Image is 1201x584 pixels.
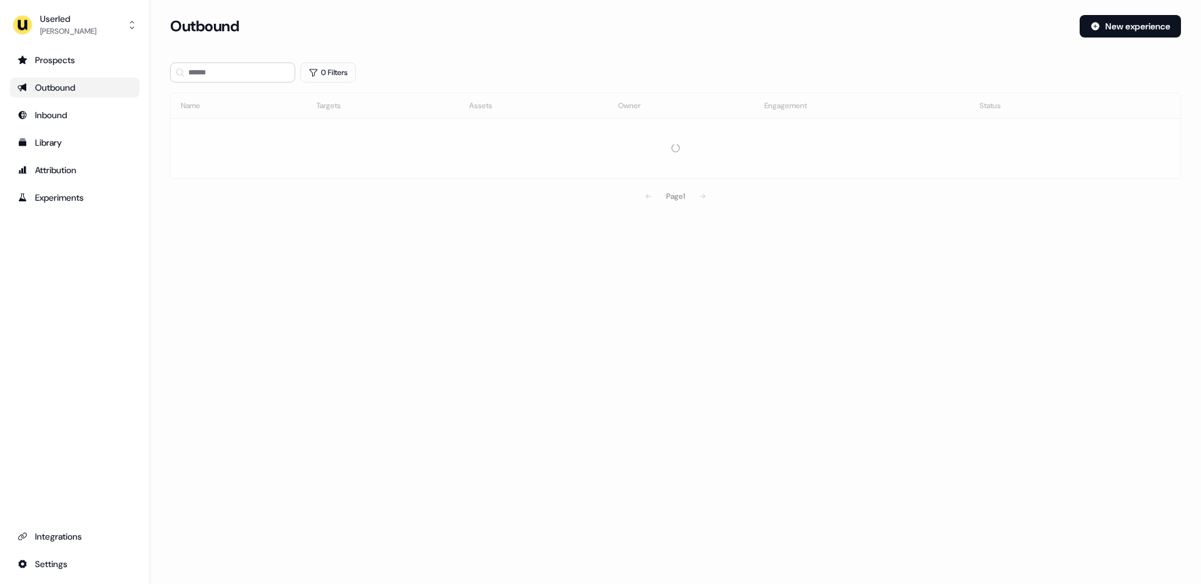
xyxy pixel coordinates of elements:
a: Go to experiments [10,188,139,208]
div: Settings [18,558,132,570]
a: Go to attribution [10,160,139,180]
div: Inbound [18,109,132,121]
div: Prospects [18,54,132,66]
div: Integrations [18,530,132,543]
div: Userled [40,13,96,25]
h3: Outbound [170,17,239,36]
button: New experience [1080,15,1181,38]
div: Experiments [18,191,132,204]
div: Outbound [18,81,132,94]
a: Go to prospects [10,50,139,70]
a: Go to outbound experience [10,78,139,98]
div: Attribution [18,164,132,176]
a: Go to integrations [10,526,139,546]
a: Go to templates [10,133,139,153]
div: [PERSON_NAME] [40,25,96,38]
button: 0 Filters [300,63,356,83]
a: Go to Inbound [10,105,139,125]
a: Go to integrations [10,554,139,574]
button: Userled[PERSON_NAME] [10,10,139,40]
div: Library [18,136,132,149]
